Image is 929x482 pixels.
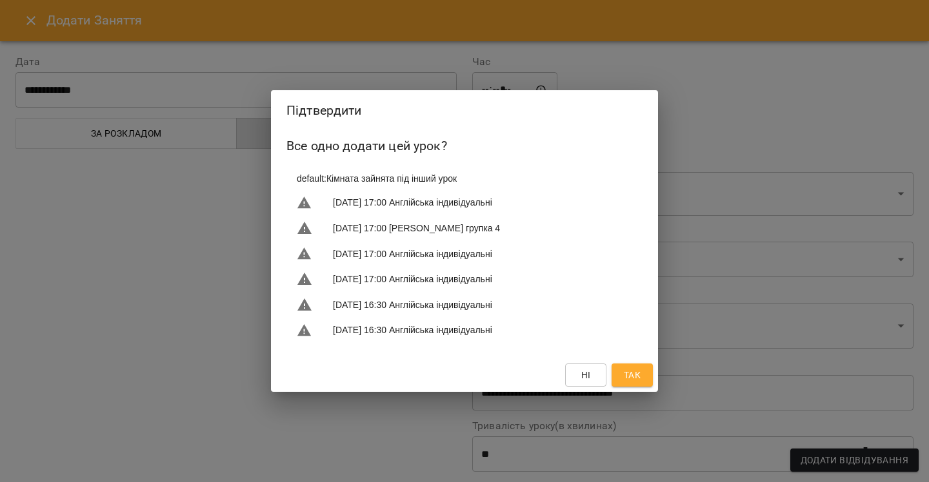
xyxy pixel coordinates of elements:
[565,363,606,387] button: Ні
[286,190,643,216] li: [DATE] 17:00 Англійська індивідуальні
[286,318,643,343] li: [DATE] 16:30 Англійська індивідуальні
[286,101,643,120] h2: Підтвердити
[624,367,641,383] span: Так
[286,292,643,318] li: [DATE] 16:30 Англійська індивідуальні
[286,136,643,156] h6: Все одно додати цей урок?
[581,367,591,383] span: Ні
[286,266,643,292] li: [DATE] 17:00 Англійська індивідуальні
[612,363,653,387] button: Так
[286,215,643,241] li: [DATE] 17:00 [PERSON_NAME] групка 4
[286,167,643,190] li: default : Кімната зайнята під інший урок
[286,241,643,267] li: [DATE] 17:00 Англійська індивідуальні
